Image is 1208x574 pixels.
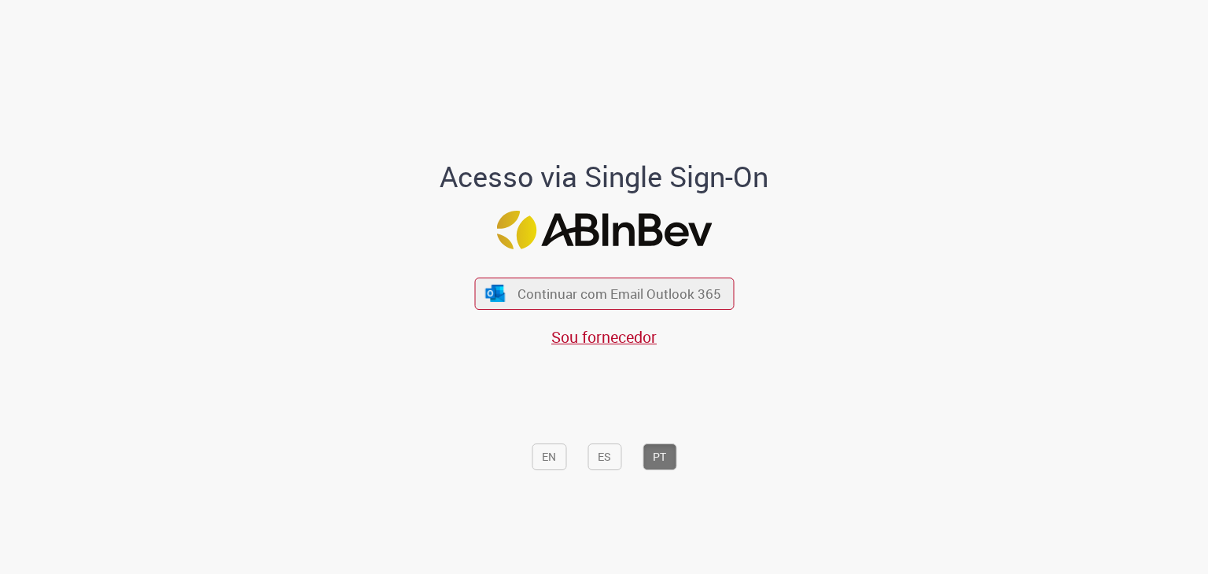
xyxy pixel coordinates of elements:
[587,443,621,470] button: ES
[474,278,734,310] button: ícone Azure/Microsoft 360 Continuar com Email Outlook 365
[496,211,712,249] img: Logo ABInBev
[643,443,676,470] button: PT
[551,326,657,348] a: Sou fornecedor
[386,161,823,193] h1: Acesso via Single Sign-On
[517,285,721,303] span: Continuar com Email Outlook 365
[532,443,566,470] button: EN
[484,285,506,302] img: ícone Azure/Microsoft 360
